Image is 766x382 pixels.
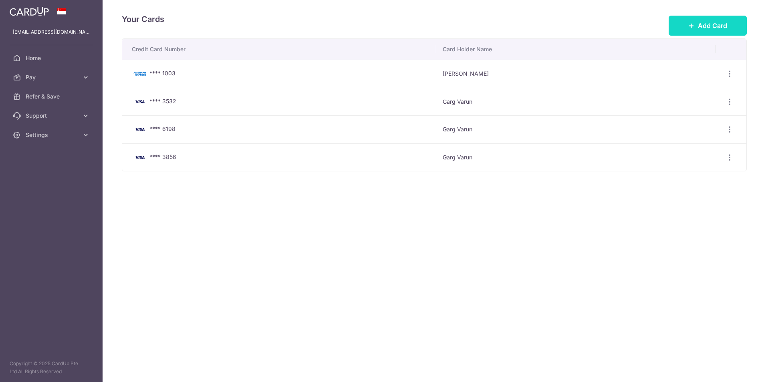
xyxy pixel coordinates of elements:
td: Garg Varun [436,143,716,171]
img: CardUp [10,6,49,16]
img: Bank Card [132,97,148,107]
span: Home [26,54,79,62]
span: Help [18,6,34,13]
th: Credit Card Number [122,39,436,60]
h4: Your Cards [122,13,164,26]
img: Bank Card [132,125,148,134]
th: Card Holder Name [436,39,716,60]
span: Settings [26,131,79,139]
td: Garg Varun [436,115,716,143]
span: Add Card [698,21,727,30]
span: Support [26,112,79,120]
img: Bank Card [132,153,148,162]
td: Garg Varun [436,88,716,116]
button: Add Card [669,16,747,36]
p: [EMAIL_ADDRESS][DOMAIN_NAME] [13,28,90,36]
span: Refer & Save [26,92,79,101]
td: [PERSON_NAME] [436,60,716,88]
img: Bank Card [132,69,148,78]
span: Pay [26,73,79,81]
